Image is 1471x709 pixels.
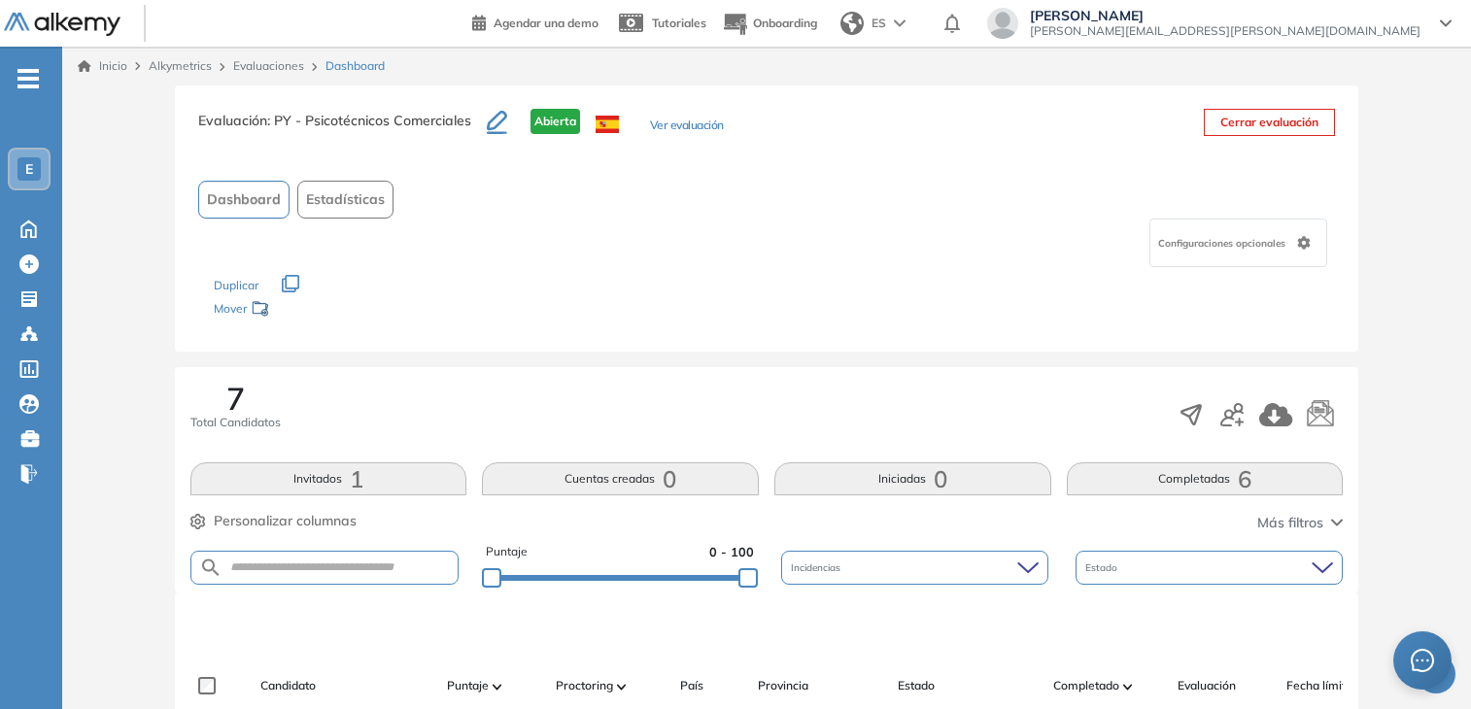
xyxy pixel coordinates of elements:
span: Puntaje [486,543,528,561]
img: world [840,12,864,35]
span: Puntaje [447,677,489,694]
span: ES [872,15,886,32]
button: Estadísticas [297,181,393,219]
span: Provincia [758,677,808,694]
span: Total Candidatos [190,414,281,431]
button: Completadas6 [1067,462,1344,495]
span: Evaluación [1178,677,1236,694]
img: Logo [4,13,120,37]
button: Ver evaluación [650,117,724,137]
span: Configuraciones opcionales [1158,236,1289,251]
span: Dashboard [325,57,385,75]
div: Mover [214,292,408,328]
a: Evaluaciones [233,58,304,73]
img: arrow [894,19,906,27]
div: Configuraciones opcionales [1149,219,1327,267]
button: Dashboard [198,181,290,219]
a: Inicio [78,57,127,75]
span: Candidato [260,677,316,694]
span: E [25,161,33,177]
button: Más filtros [1257,513,1343,533]
button: Iniciadas0 [774,462,1051,495]
span: Más filtros [1257,513,1323,533]
button: Cuentas creadas0 [482,462,759,495]
span: Incidencias [791,560,844,575]
span: Duplicar [214,278,258,292]
span: [PERSON_NAME][EMAIL_ADDRESS][PERSON_NAME][DOMAIN_NAME] [1030,23,1420,39]
img: ESP [596,116,619,133]
button: Personalizar columnas [190,511,357,531]
span: Tutoriales [652,16,706,30]
button: Cerrar evaluación [1204,109,1335,136]
a: Agendar una demo [472,10,599,33]
span: Fecha límite [1286,677,1352,694]
button: Onboarding [722,3,817,45]
span: Estadísticas [306,189,385,210]
span: Alkymetrics [149,58,212,73]
img: [missing "en.ARROW_ALT" translation] [1123,684,1133,690]
span: Estado [1085,560,1121,575]
span: Dashboard [207,189,281,210]
span: País [680,677,703,694]
span: Estado [898,677,935,694]
span: Agendar una demo [494,16,599,30]
span: Onboarding [753,16,817,30]
img: SEARCH_ALT [199,556,222,580]
img: [missing "en.ARROW_ALT" translation] [493,684,502,690]
span: Abierta [530,109,580,134]
div: Estado [1076,551,1343,585]
span: 0 - 100 [709,543,754,561]
img: [missing "en.ARROW_ALT" translation] [617,684,627,690]
span: message [1411,649,1434,672]
span: Proctoring [556,677,613,694]
span: Personalizar columnas [214,511,357,531]
button: Invitados1 [190,462,467,495]
span: [PERSON_NAME] [1030,8,1420,23]
div: Incidencias [781,551,1048,585]
span: : PY - Psicotécnicos Comerciales [267,112,471,129]
h3: Evaluación [198,109,487,150]
span: 7 [226,383,245,414]
span: Completado [1053,677,1119,694]
i: - [17,77,39,81]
